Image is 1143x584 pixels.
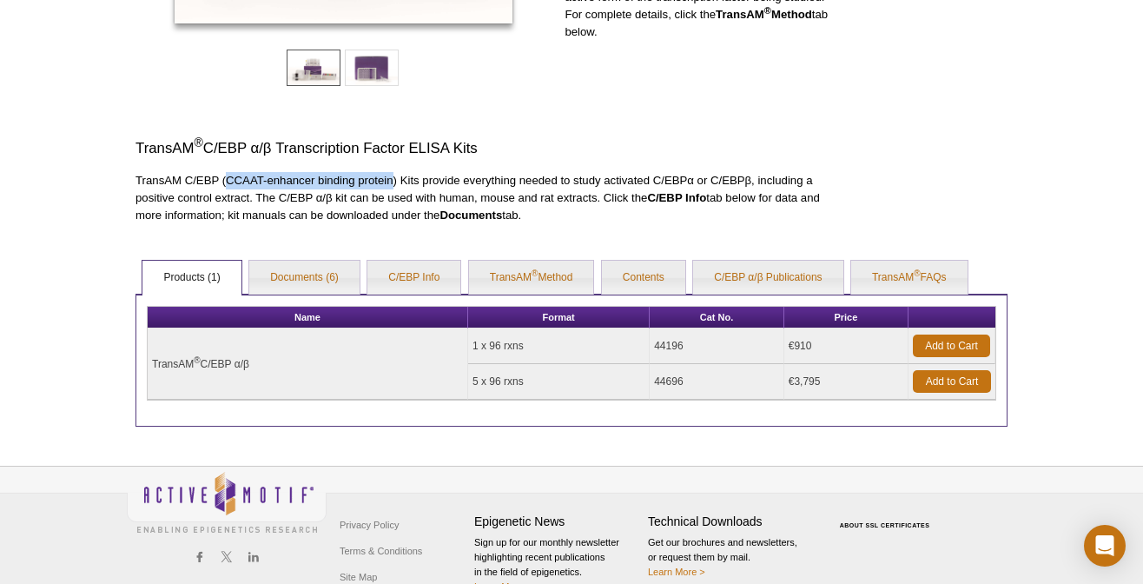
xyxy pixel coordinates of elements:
[650,328,784,364] td: 44196
[194,355,200,365] sup: ®
[784,328,908,364] td: €910
[784,364,908,400] td: €3,795
[468,307,650,328] th: Format
[249,261,360,295] a: Documents (6)
[648,514,813,529] h4: Technical Downloads
[602,261,685,295] a: Contents
[840,522,930,528] a: ABOUT SSL CERTIFICATES
[468,328,650,364] td: 1 x 96 rxns
[474,514,639,529] h4: Epigenetic News
[468,364,650,400] td: 5 x 96 rxns
[135,172,842,224] p: TransAM C/EBP (CCAAT-enhancer binding protein) Kits provide everything needed to study activated ...
[135,138,842,159] h3: TransAM C/EBP α/β Transcription Factor ELISA Kits
[1084,525,1126,567] div: Open Intercom Messenger
[648,535,813,580] p: Get our brochures and newsletters, or request them by mail.
[851,261,968,295] a: TransAM®FAQs
[693,261,842,295] a: C/EBP α/β Publications
[716,8,812,21] strong: TransAM Method
[914,269,920,278] sup: ®
[784,307,908,328] th: Price
[650,307,784,328] th: Cat No.
[335,512,403,538] a: Privacy Policy
[648,567,705,577] a: Learn More >
[148,307,468,328] th: Name
[127,467,327,537] img: Active Motif,
[532,269,538,278] sup: ®
[913,335,990,357] a: Add to Cart
[148,328,468,400] td: TransAM C/EBP α/β
[439,209,502,222] strong: Documents
[650,364,784,400] td: 44696
[367,261,460,295] a: C/EBP Info
[335,538,426,564] a: Terms & Conditions
[822,497,952,535] table: Click to Verify - This site chose Symantec SSL for secure e-commerce and confidential communicati...
[194,136,202,150] sup: ®
[469,261,594,295] a: TransAM®Method
[764,5,771,16] sup: ®
[647,191,706,204] strong: C/EBP Info
[913,370,991,393] a: Add to Cart
[142,261,241,295] a: Products (1)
